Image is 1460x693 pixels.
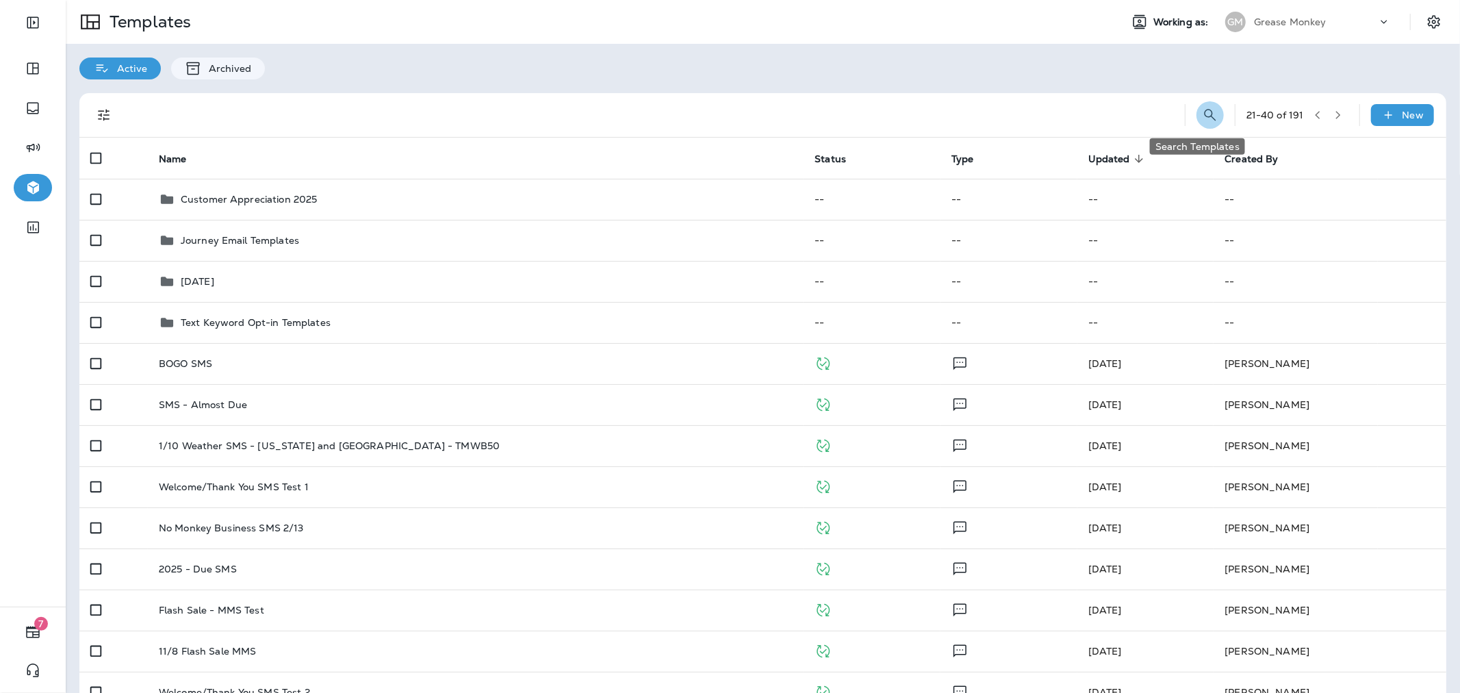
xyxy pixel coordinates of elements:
[110,63,147,74] p: Active
[1214,179,1446,220] td: --
[1254,16,1327,27] p: Grease Monkey
[815,153,846,165] span: Status
[1077,179,1214,220] td: --
[159,564,237,575] p: 2025 - Due SMS
[181,194,318,205] p: Customer Appreciation 2025
[1214,220,1446,261] td: --
[14,9,52,36] button: Expand Sidebar
[940,302,1077,343] td: --
[1225,12,1246,32] div: GM
[1225,153,1296,165] span: Created By
[1214,549,1446,590] td: [PERSON_NAME]
[1214,631,1446,672] td: [PERSON_NAME]
[202,63,251,74] p: Archived
[1088,357,1122,370] span: Jared Rich
[1088,153,1130,165] span: Updated
[159,153,187,165] span: Name
[815,356,832,368] span: Published
[1088,481,1122,493] span: Jared Rich
[34,617,48,631] span: 7
[804,261,940,302] td: --
[940,261,1077,302] td: --
[1214,384,1446,425] td: [PERSON_NAME]
[951,479,969,492] span: Text
[951,438,969,451] span: Text
[940,220,1077,261] td: --
[159,153,205,165] span: Name
[804,220,940,261] td: --
[951,644,969,656] span: Text
[1246,110,1304,121] div: 21 - 40 of 191
[951,562,969,574] span: Text
[1153,16,1212,28] span: Working as:
[815,153,864,165] span: Status
[104,12,191,32] p: Templates
[815,644,832,656] span: Published
[815,397,832,409] span: Published
[1088,604,1122,616] span: Dave Kelly
[1077,302,1214,343] td: --
[1077,220,1214,261] td: --
[181,235,299,246] p: Journey Email Templates
[1088,399,1122,411] span: J-P Scoville
[1077,261,1214,302] td: --
[1403,110,1424,121] p: New
[815,562,832,574] span: Published
[1214,343,1446,384] td: [PERSON_NAME]
[1214,590,1446,631] td: [PERSON_NAME]
[804,302,940,343] td: --
[159,399,247,410] p: SMS - Almost Due
[1088,645,1122,657] span: Brian Clark
[1088,440,1122,452] span: Dave Kelly
[181,317,331,328] p: Text Keyword Opt-in Templates
[951,397,969,409] span: Text
[14,618,52,646] button: 7
[181,276,214,287] p: [DATE]
[1088,153,1148,165] span: Updated
[1225,153,1278,165] span: Created By
[951,153,992,165] span: Type
[159,605,264,616] p: Flash Sale - MMS Test
[815,438,832,451] span: Published
[159,646,257,657] p: 11/8 Flash Sale MMS
[815,603,832,615] span: Published
[1150,138,1245,155] div: Search Templates
[951,520,969,533] span: Text
[1214,466,1446,507] td: [PERSON_NAME]
[1196,101,1224,129] button: Search Templates
[815,479,832,492] span: Published
[159,522,304,533] p: No Monkey Business SMS 2/13
[159,481,309,492] p: Welcome/Thank You SMS Test 1
[804,179,940,220] td: --
[815,520,832,533] span: Published
[1214,261,1446,302] td: --
[951,603,969,615] span: Text
[1422,10,1446,34] button: Settings
[1214,507,1446,549] td: [PERSON_NAME]
[1214,302,1446,343] td: --
[951,356,969,368] span: Text
[951,153,974,165] span: Type
[90,101,118,129] button: Filters
[159,440,500,451] p: 1/10 Weather SMS - [US_STATE] and [GEOGRAPHIC_DATA] - TMWB50
[1214,425,1446,466] td: [PERSON_NAME]
[1088,563,1122,575] span: Brian Clark
[1088,522,1122,534] span: Brian Clark
[940,179,1077,220] td: --
[159,358,212,369] p: BOGO SMS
